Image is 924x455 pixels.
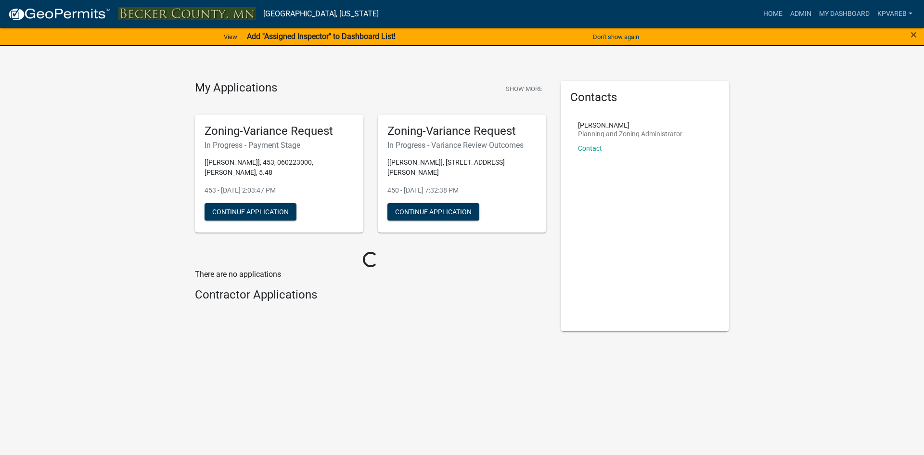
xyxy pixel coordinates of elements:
[570,91,719,104] h5: Contacts
[873,5,916,23] a: kpvareb
[247,32,396,41] strong: Add "Assigned Inspector" to Dashboard List!
[220,29,241,45] a: View
[387,141,537,150] h6: In Progress - Variance Review Outcomes
[911,28,917,41] span: ×
[759,5,786,23] a: Home
[387,185,537,195] p: 450 - [DATE] 7:32:38 PM
[815,5,873,23] a: My Dashboard
[205,185,354,195] p: 453 - [DATE] 2:03:47 PM
[195,288,546,306] wm-workflow-list-section: Contractor Applications
[118,7,256,20] img: Becker County, Minnesota
[589,29,643,45] button: Don't show again
[205,157,354,178] p: [[PERSON_NAME]], 453, 060223000, [PERSON_NAME], 5.48
[195,269,546,280] p: There are no applications
[205,203,296,221] button: Continue Application
[578,130,682,137] p: Planning and Zoning Administrator
[387,124,537,138] h5: Zoning-Variance Request
[911,29,917,40] button: Close
[387,203,479,221] button: Continue Application
[195,288,546,302] h4: Contractor Applications
[578,144,602,152] a: Contact
[263,6,379,22] a: [GEOGRAPHIC_DATA], [US_STATE]
[387,157,537,178] p: [[PERSON_NAME]], [STREET_ADDRESS][PERSON_NAME]
[786,5,815,23] a: Admin
[205,124,354,138] h5: Zoning-Variance Request
[502,81,546,97] button: Show More
[205,141,354,150] h6: In Progress - Payment Stage
[578,122,682,129] p: [PERSON_NAME]
[195,81,277,95] h4: My Applications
